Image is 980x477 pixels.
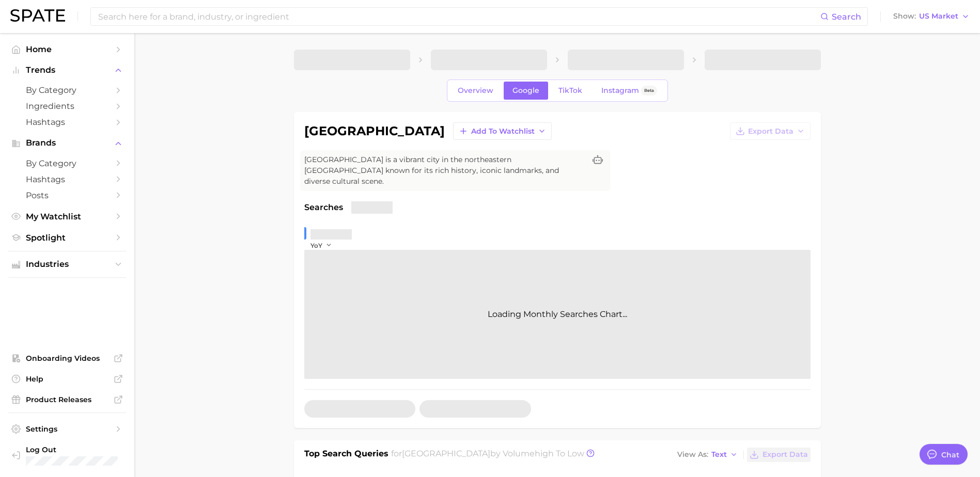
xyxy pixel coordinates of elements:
button: Brands [8,135,126,151]
button: Export Data [730,122,811,140]
input: Search here for a brand, industry, or ingredient [97,8,820,25]
span: Product Releases [26,395,108,404]
span: Beta [644,86,654,95]
a: Hashtags [8,171,126,187]
span: Ingredients [26,101,108,111]
a: Help [8,371,126,387]
span: Help [26,374,108,384]
span: US Market [919,13,958,19]
a: Posts [8,187,126,203]
a: by Category [8,155,126,171]
span: Industries [26,260,108,269]
span: My Watchlist [26,212,108,221]
span: Overview [458,86,493,95]
h2: for by Volume [391,448,584,462]
a: Onboarding Videos [8,351,126,366]
span: TikTok [558,86,582,95]
button: YoY [310,241,333,250]
div: Loading Monthly Searches Chart... [304,250,811,379]
span: Show [893,13,916,19]
button: ShowUS Market [891,10,972,23]
span: Home [26,44,108,54]
span: Export Data [748,127,794,136]
span: by Category [26,85,108,95]
span: Add to Watchlist [471,127,535,136]
a: Product Releases [8,392,126,407]
button: Add to Watchlist [453,122,552,140]
span: Search [832,12,861,22]
span: Google [512,86,539,95]
span: Instagram [601,86,639,95]
a: My Watchlist [8,209,126,225]
span: Log Out [26,445,152,454]
h1: [GEOGRAPHIC_DATA] [304,125,445,137]
span: Settings [26,424,108,434]
a: Log out. Currently logged in with e-mail trisha.hanold@schreiberfoods.com. [8,442,126,469]
button: Export Data [747,448,810,462]
a: InstagramBeta [593,82,666,100]
span: Hashtags [26,117,108,127]
span: [GEOGRAPHIC_DATA] is a vibrant city in the northeastern [GEOGRAPHIC_DATA] known for its rich hist... [304,154,585,187]
span: Spotlight [26,233,108,243]
a: Overview [449,82,502,100]
span: Hashtags [26,174,108,184]
a: by Category [8,82,126,98]
span: high to low [535,449,584,458]
span: YoY [310,241,322,250]
span: View As [677,452,708,457]
a: Settings [8,421,126,437]
a: Ingredients [8,98,126,114]
span: Brands [26,138,108,148]
span: by Category [26,158,108,168]
a: Hashtags [8,114,126,130]
span: Text [711,452,727,457]
a: Google [504,82,548,100]
button: Trends [8,62,126,78]
h1: Top Search Queries [304,448,388,462]
button: View AsText [675,448,741,462]
a: Home [8,41,126,57]
span: Trends [26,66,108,75]
a: TikTok [550,82,591,100]
img: SPATE [10,9,65,22]
span: Posts [26,190,108,200]
button: Industries [8,257,126,272]
span: Searches [304,201,343,214]
span: Export Data [763,450,808,459]
span: Onboarding Videos [26,354,108,363]
a: Spotlight [8,230,126,246]
span: [GEOGRAPHIC_DATA] [402,449,490,458]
